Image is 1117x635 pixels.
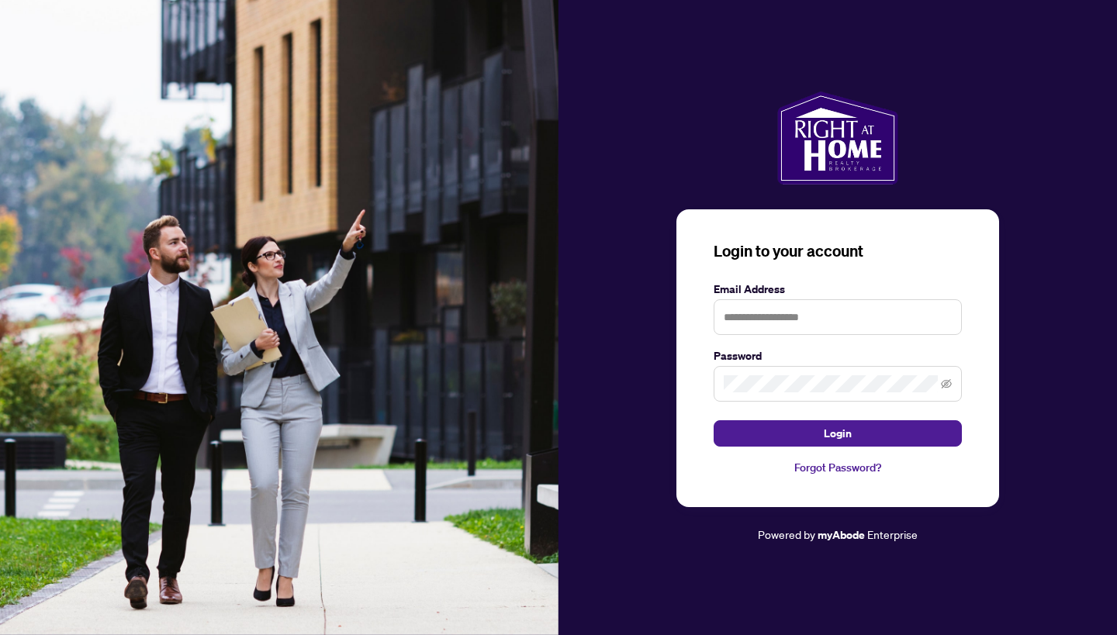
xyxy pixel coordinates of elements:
label: Password [714,347,962,364]
span: Enterprise [867,527,918,541]
label: Email Address [714,281,962,298]
span: Login [824,421,852,446]
button: Login [714,420,962,447]
a: Forgot Password? [714,459,962,476]
span: eye-invisible [941,378,952,389]
h3: Login to your account [714,240,962,262]
span: Powered by [758,527,815,541]
img: ma-logo [777,91,897,185]
a: myAbode [818,526,865,544]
